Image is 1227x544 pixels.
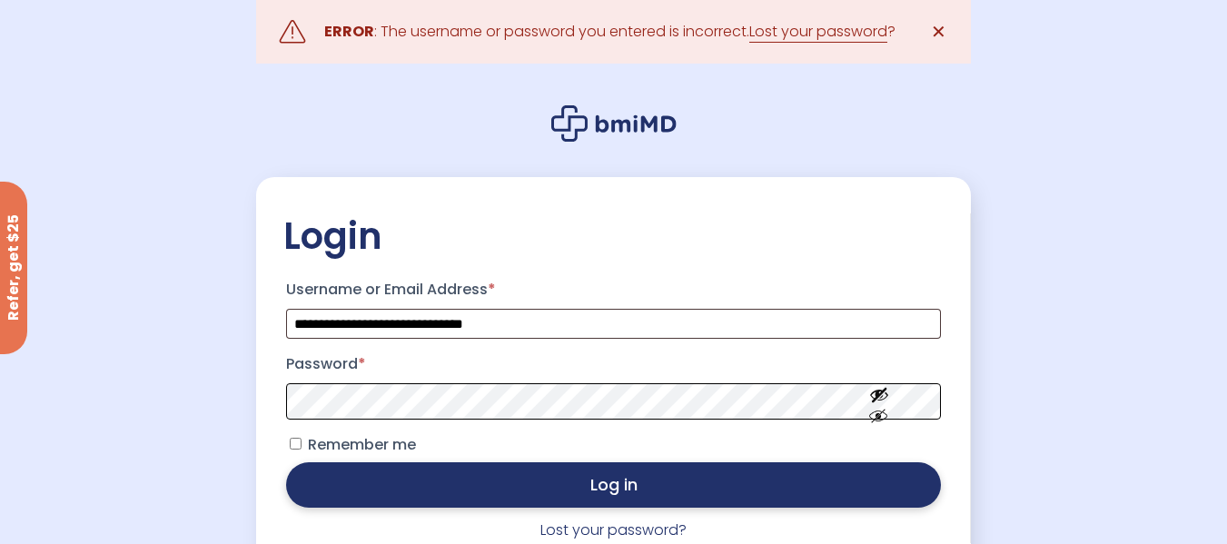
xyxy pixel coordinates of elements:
button: Log in [286,462,940,508]
button: Show password [828,371,930,433]
a: Lost your password [749,21,887,43]
label: Password [286,350,940,379]
h2: Login [283,213,943,259]
div: : The username or password you entered is incorrect. ? [324,19,896,45]
a: Lost your password? [540,519,687,540]
input: Remember me [290,438,302,450]
label: Username or Email Address [286,275,940,304]
span: ✕ [931,19,946,45]
a: ✕ [921,14,957,50]
strong: ERROR [324,21,374,42]
span: Remember me [308,434,416,455]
